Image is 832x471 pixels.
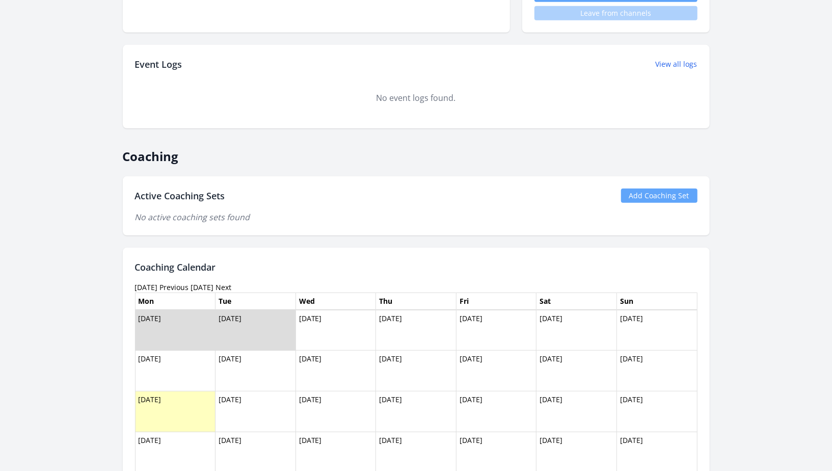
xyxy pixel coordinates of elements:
td: [DATE] [456,310,536,351]
td: [DATE] [135,391,216,432]
th: Sun [616,293,697,310]
h2: Coaching Calendar [135,260,697,274]
span: Leave from channels [534,6,697,20]
td: [DATE] [296,351,376,391]
td: [DATE] [536,310,617,351]
td: [DATE] [376,310,457,351]
td: [DATE] [135,351,216,391]
td: [DATE] [296,391,376,432]
td: [DATE] [616,351,697,391]
td: [DATE] [536,351,617,391]
td: [DATE] [296,310,376,351]
time: [DATE] [135,282,158,292]
td: [DATE] [376,351,457,391]
td: [DATE] [216,310,296,351]
td: [DATE] [456,391,536,432]
th: Mon [135,293,216,310]
td: [DATE] [536,391,617,432]
a: View all logs [656,59,697,69]
th: Fri [456,293,536,310]
td: [DATE] [135,310,216,351]
a: Previous [160,282,189,292]
a: Next [216,282,232,292]
p: No active coaching sets found [135,211,697,223]
td: [DATE] [616,391,697,432]
th: Tue [216,293,296,310]
h2: Active Coaching Sets [135,189,225,203]
h2: Event Logs [135,57,182,71]
th: Sat [536,293,617,310]
td: [DATE] [616,310,697,351]
td: [DATE] [216,391,296,432]
h2: Coaching [123,141,710,164]
div: No event logs found. [135,92,697,104]
td: [DATE] [216,351,296,391]
th: Thu [376,293,457,310]
td: [DATE] [456,351,536,391]
a: Add Coaching Set [621,189,697,203]
th: Wed [296,293,376,310]
td: [DATE] [376,391,457,432]
a: [DATE] [191,282,214,292]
